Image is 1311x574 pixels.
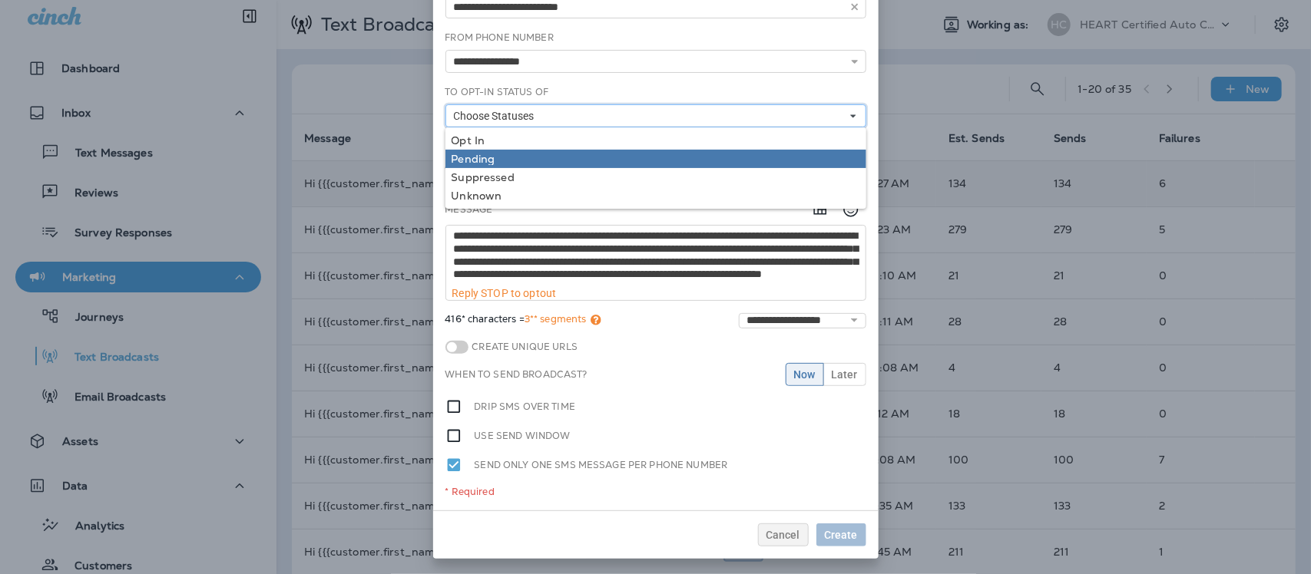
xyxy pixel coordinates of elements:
[452,190,860,202] div: Unknown
[475,398,576,415] label: Drip SMS over time
[452,134,860,147] div: Opt In
[445,203,493,216] label: Message
[758,523,809,546] button: Cancel
[452,153,860,165] div: Pending
[475,427,571,444] label: Use send window
[816,523,866,546] button: Create
[786,363,824,386] button: Now
[445,368,588,381] label: When to send broadcast?
[823,363,866,386] button: Later
[766,529,800,540] span: Cancel
[832,369,858,380] span: Later
[445,486,866,498] div: * Required
[794,369,816,380] span: Now
[445,313,601,328] span: 416* characters =
[452,171,860,183] div: Suppressed
[525,312,587,325] span: 3** segments
[836,194,866,225] button: Select an emoji
[475,457,728,473] label: Send only one SMS message per phone number
[445,86,549,98] label: To Opt-In Status of
[445,104,866,127] button: Choose Statuses
[445,31,554,44] label: From Phone Number
[452,287,557,299] span: Reply STOP to optout
[825,529,858,540] span: Create
[468,341,578,353] label: Create Unique URLs
[454,110,541,123] span: Choose Statuses
[805,194,836,225] button: Add in a premade template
